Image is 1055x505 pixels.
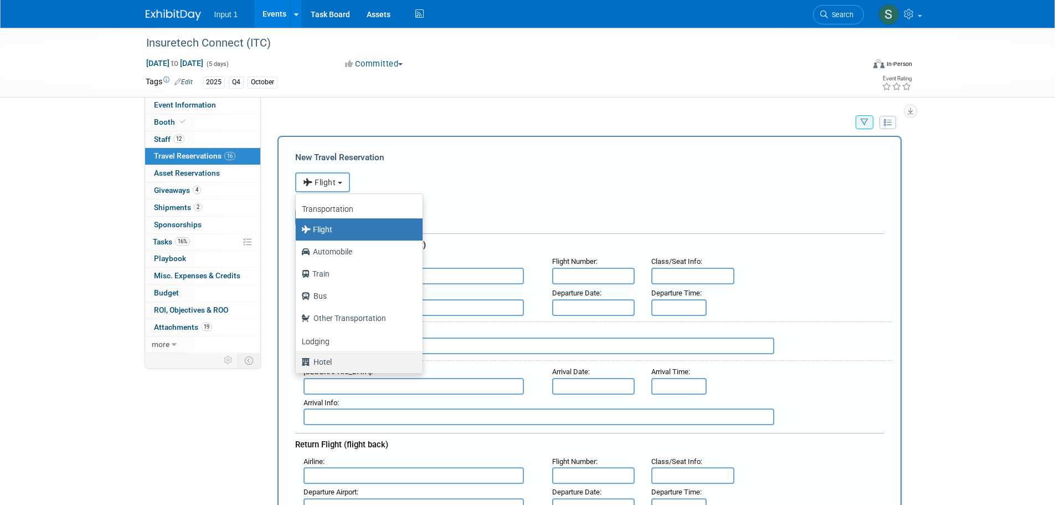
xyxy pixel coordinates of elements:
small: : [651,289,702,297]
small: : [651,257,702,266]
span: Playbook [154,254,186,263]
td: Toggle Event Tabs [238,353,260,368]
img: ExhibitDay [146,9,201,21]
td: Tags [146,76,193,89]
span: Asset Reservations [154,169,220,177]
small: : [651,488,702,496]
small: : [552,257,598,266]
span: Giveaways [154,186,201,195]
small: : [651,368,690,376]
small: : [303,488,358,496]
span: Departure Airport [303,488,357,496]
td: Personalize Event Tab Strip [219,353,238,368]
a: Shipments2 [145,200,260,216]
a: Playbook [145,251,260,267]
div: Q4 [229,76,244,88]
small: : [552,368,590,376]
small: : [552,488,601,496]
span: [DATE] [DATE] [146,58,204,68]
a: Edit [174,78,193,86]
label: Train [301,265,411,283]
small: : [651,457,702,466]
span: Departure Time [651,289,700,297]
span: Tasks [153,237,190,246]
label: Flight [301,221,411,238]
span: to [169,59,180,68]
small: : [303,399,339,407]
a: Booth [145,114,260,131]
div: In-Person [886,60,912,68]
span: Misc. Expenses & Credits [154,271,240,280]
span: Airline [303,457,323,466]
span: Shipments [154,203,202,212]
a: Tasks16% [145,234,260,251]
a: Giveaways4 [145,182,260,199]
a: Sponsorships [145,217,260,233]
span: Departure Date [552,488,600,496]
span: Search [828,11,853,19]
span: Sponsorships [154,220,202,229]
span: Staff [154,135,184,144]
span: Departure Time [651,488,700,496]
img: Susan Stout [878,4,899,25]
small: : [552,457,598,466]
a: Event Information [145,97,260,114]
i: Filter by Traveler [861,119,868,126]
div: Event Format [799,58,913,74]
a: Budget [145,285,260,302]
div: New Travel Reservation [295,151,884,164]
span: Flight Number [552,257,596,266]
span: Flight Number [552,457,596,466]
label: Other Transportation [301,309,411,327]
a: Travel Reservations16 [145,148,260,165]
img: Format-Inperson.png [873,59,884,68]
div: 2025 [203,76,225,88]
span: Event Information [154,100,216,109]
b: Transportation [302,205,353,213]
a: Lodging [296,329,423,351]
span: 2 [194,203,202,211]
span: 12 [173,135,184,143]
button: Committed [341,58,407,70]
a: Staff12 [145,131,260,148]
span: 16 [224,152,235,160]
i: Booth reservation complete [180,119,186,125]
a: Attachments19 [145,319,260,336]
a: more [145,336,260,353]
span: Travel Reservations [154,151,235,160]
a: Transportation [296,197,423,218]
small: : [552,289,601,297]
span: Input 1 [214,10,238,19]
span: Departure Date [552,289,600,297]
a: Asset Reservations [145,165,260,182]
label: Hotel [301,353,411,371]
span: Flight [303,178,336,187]
span: 19 [201,323,212,331]
div: Insuretech Connect (ITC) [142,33,847,53]
small: : [303,457,325,466]
span: Arrival Date [552,368,588,376]
button: Flight [295,172,350,192]
a: Search [813,5,864,24]
span: ROI, Objectives & ROO [154,305,228,314]
label: Automobile [301,243,411,261]
span: 4 [193,186,201,194]
label: Bus [301,287,411,305]
div: Booking Confirmation Number: [295,192,884,209]
span: Class/Seat Info [651,257,701,266]
span: more [152,340,169,349]
div: October [248,76,277,88]
a: Misc. Expenses & Credits [145,268,260,284]
span: Class/Seat Info [651,457,701,466]
b: Lodging [302,337,330,346]
a: ROI, Objectives & ROO [145,302,260,319]
span: Arrival Time [651,368,688,376]
span: Budget [154,288,179,297]
span: Attachments [154,323,212,331]
span: (5 days) [205,60,229,68]
span: Return Flight (flight back) [295,440,388,450]
body: Rich Text Area. Press ALT-0 for help. [6,4,573,16]
span: Booth [154,118,188,126]
span: Arrival Info [303,399,337,407]
span: 16% [175,237,190,246]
